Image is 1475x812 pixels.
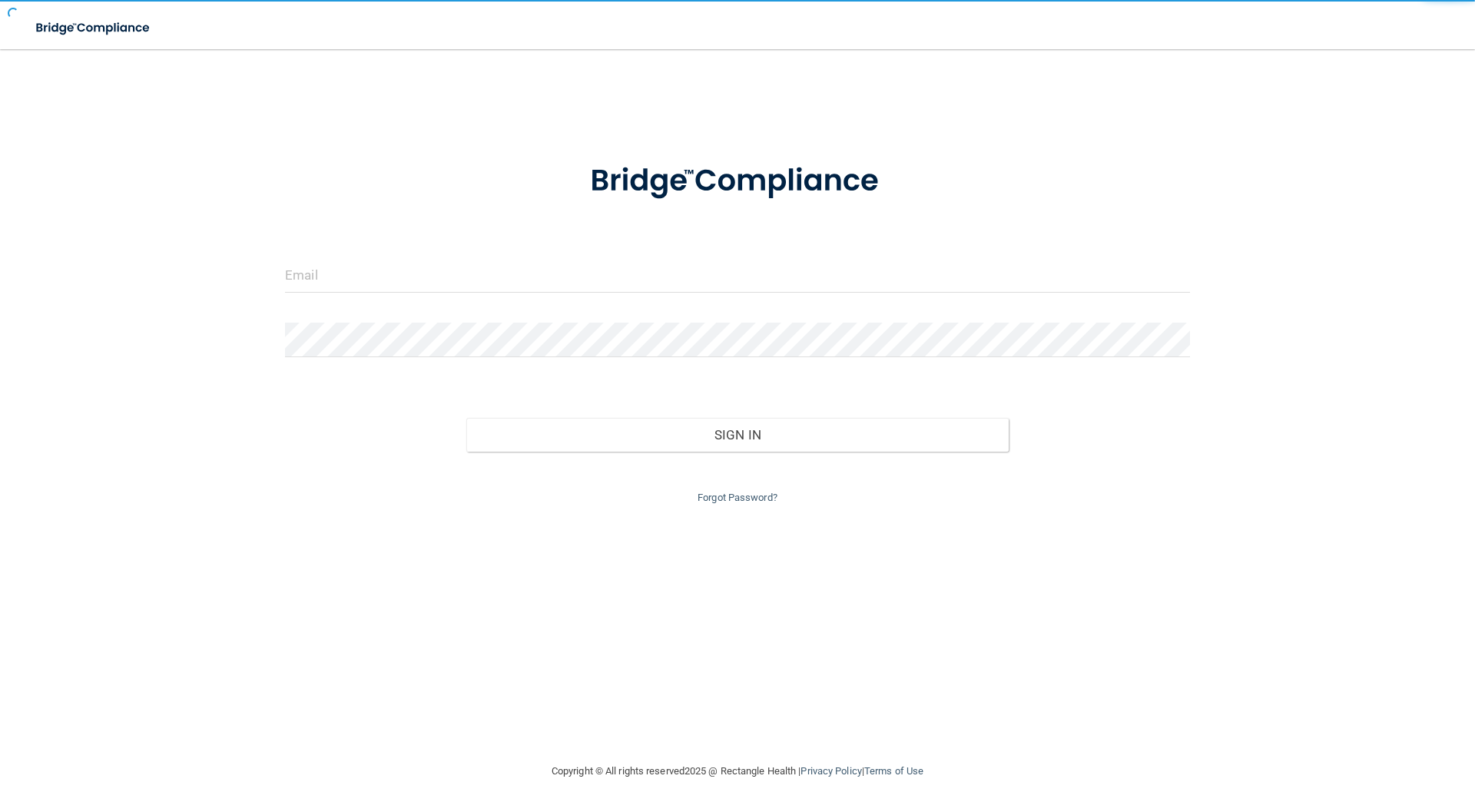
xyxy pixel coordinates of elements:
a: Forgot Password? [698,492,777,503]
div: Copyright © All rights reserved 2025 @ Rectangle Health | | [457,747,1018,796]
img: bridge_compliance_login_screen.278c3ca4.svg [559,141,916,221]
input: Email [285,258,1190,293]
a: Terms of Use [864,765,923,777]
img: bridge_compliance_login_screen.278c3ca4.svg [23,12,164,44]
a: Privacy Policy [800,765,861,777]
button: Sign In [466,418,1009,452]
